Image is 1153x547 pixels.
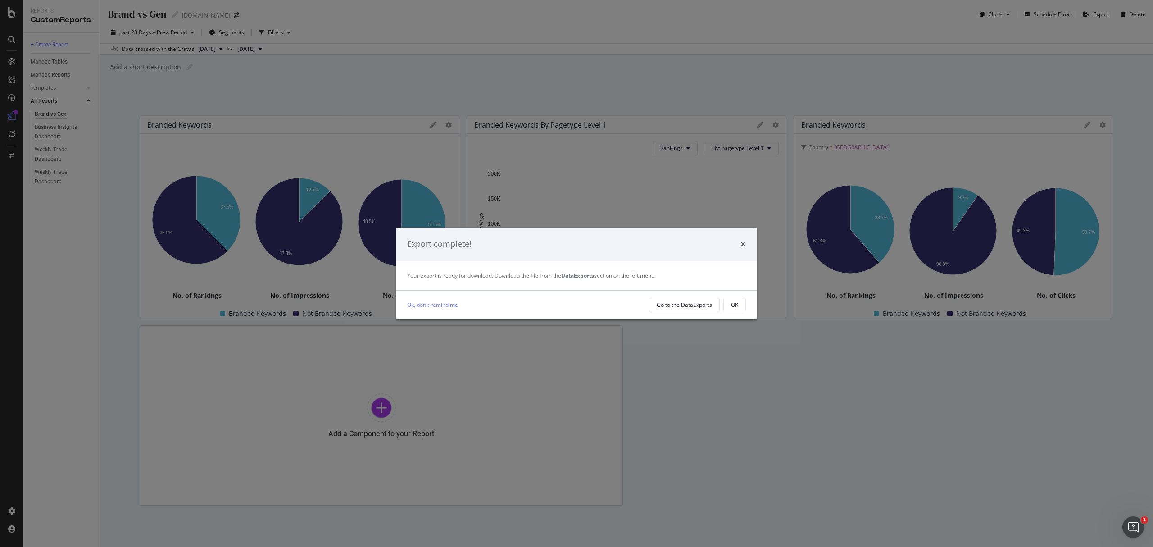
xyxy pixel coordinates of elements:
[407,238,472,250] div: Export complete!
[407,300,458,310] a: Ok, don't remind me
[561,272,594,279] strong: DataExports
[396,228,757,319] div: modal
[731,301,738,309] div: OK
[407,272,746,279] div: Your export is ready for download. Download the file from the
[649,298,720,312] button: Go to the DataExports
[740,238,746,250] div: times
[1141,516,1148,524] span: 1
[561,272,656,279] span: section on the left menu.
[657,301,712,309] div: Go to the DataExports
[723,298,746,312] button: OK
[1122,516,1144,538] iframe: Intercom live chat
